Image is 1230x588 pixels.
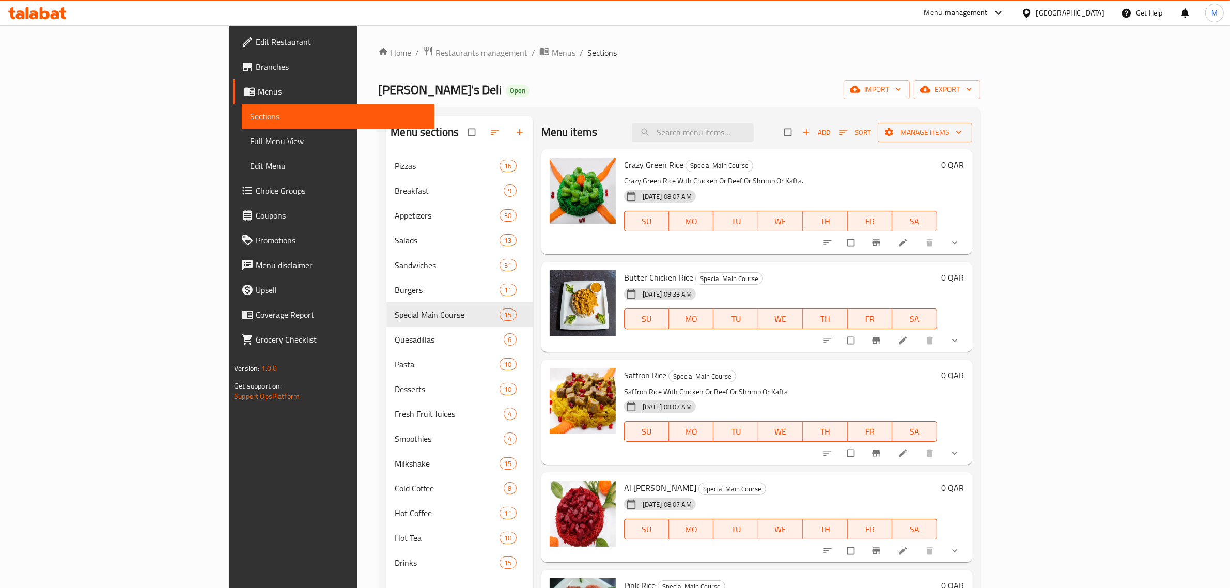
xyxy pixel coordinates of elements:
[500,211,516,221] span: 30
[943,329,968,352] button: show more
[550,368,616,434] img: Saffron Rice
[713,519,758,539] button: TU
[541,125,598,140] h2: Menu items
[500,508,516,518] span: 11
[234,362,259,375] span: Version:
[386,277,533,302] div: Burgers11
[550,481,616,547] img: Al Adaam Rice
[943,442,968,465] button: show more
[803,211,847,231] button: TH
[841,541,863,561] span: Select to update
[892,519,937,539] button: SA
[504,408,517,420] div: items
[807,214,843,229] span: TH
[500,285,516,295] span: 11
[673,522,709,537] span: MO
[816,442,841,465] button: sort-choices
[435,47,527,59] span: Restaurants management
[803,308,847,329] button: TH
[844,80,910,99] button: import
[803,519,847,539] button: TH
[242,104,434,129] a: Sections
[914,80,980,99] button: export
[506,85,530,97] div: Open
[580,47,583,59] li: /
[803,421,847,442] button: TH
[552,47,575,59] span: Menus
[504,482,517,494] div: items
[924,7,988,19] div: Menu-management
[500,507,516,519] div: items
[500,308,516,321] div: items
[250,110,426,122] span: Sections
[500,209,516,222] div: items
[233,277,434,302] a: Upsell
[943,539,968,562] button: show more
[539,46,575,59] a: Menus
[233,203,434,228] a: Coupons
[624,211,669,231] button: SU
[504,184,517,197] div: items
[395,532,500,544] span: Hot Tea
[898,335,910,346] a: Edit menu item
[261,362,277,375] span: 1.0.0
[395,209,500,222] div: Appetizers
[500,360,516,369] span: 10
[696,273,762,285] span: Special Main Course
[762,424,799,439] span: WE
[550,270,616,336] img: Butter Chicken Rice
[816,329,841,352] button: sort-choices
[807,312,843,327] span: TH
[718,312,754,327] span: TU
[943,231,968,254] button: show more
[841,331,863,350] span: Select to update
[395,507,500,519] div: Hot Coffee
[395,333,503,346] span: Quesadillas
[395,259,500,271] span: Sandwiches
[669,211,713,231] button: MO
[395,358,500,370] div: Pasta
[395,160,500,172] div: Pizzas
[504,186,516,196] span: 9
[386,302,533,327] div: Special Main Course15
[395,408,503,420] div: Fresh Fruit Juices
[624,421,669,442] button: SU
[941,158,964,172] h6: 0 QAR
[918,329,943,352] button: delete
[841,443,863,463] span: Select to update
[395,184,503,197] div: Breakfast
[386,525,533,550] div: Hot Tea10
[852,312,888,327] span: FR
[892,211,937,231] button: SA
[669,370,736,382] span: Special Main Course
[504,333,517,346] div: items
[865,329,890,352] button: Branch-specific-item
[629,214,665,229] span: SU
[949,448,960,458] svg: Show Choices
[624,480,696,496] span: Al [PERSON_NAME]
[395,308,500,321] span: Special Main Course
[816,539,841,562] button: sort-choices
[504,484,516,493] span: 8
[234,379,282,393] span: Get support on:
[256,308,426,321] span: Coverage Report
[256,184,426,197] span: Choice Groups
[778,122,800,142] span: Select section
[395,432,503,445] div: Smoothies
[718,214,754,229] span: TU
[949,335,960,346] svg: Show Choices
[386,401,533,426] div: Fresh Fruit Juices4
[500,259,516,271] div: items
[698,483,766,495] div: Special Main Course
[668,370,736,382] div: Special Main Course
[695,272,763,285] div: Special Main Course
[718,424,754,439] span: TU
[500,556,516,569] div: items
[256,259,426,271] span: Menu disclaimer
[378,78,502,101] span: [PERSON_NAME]'s Deli
[386,426,533,451] div: Smoothies4
[395,284,500,296] div: Burgers
[386,153,533,178] div: Pizzas16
